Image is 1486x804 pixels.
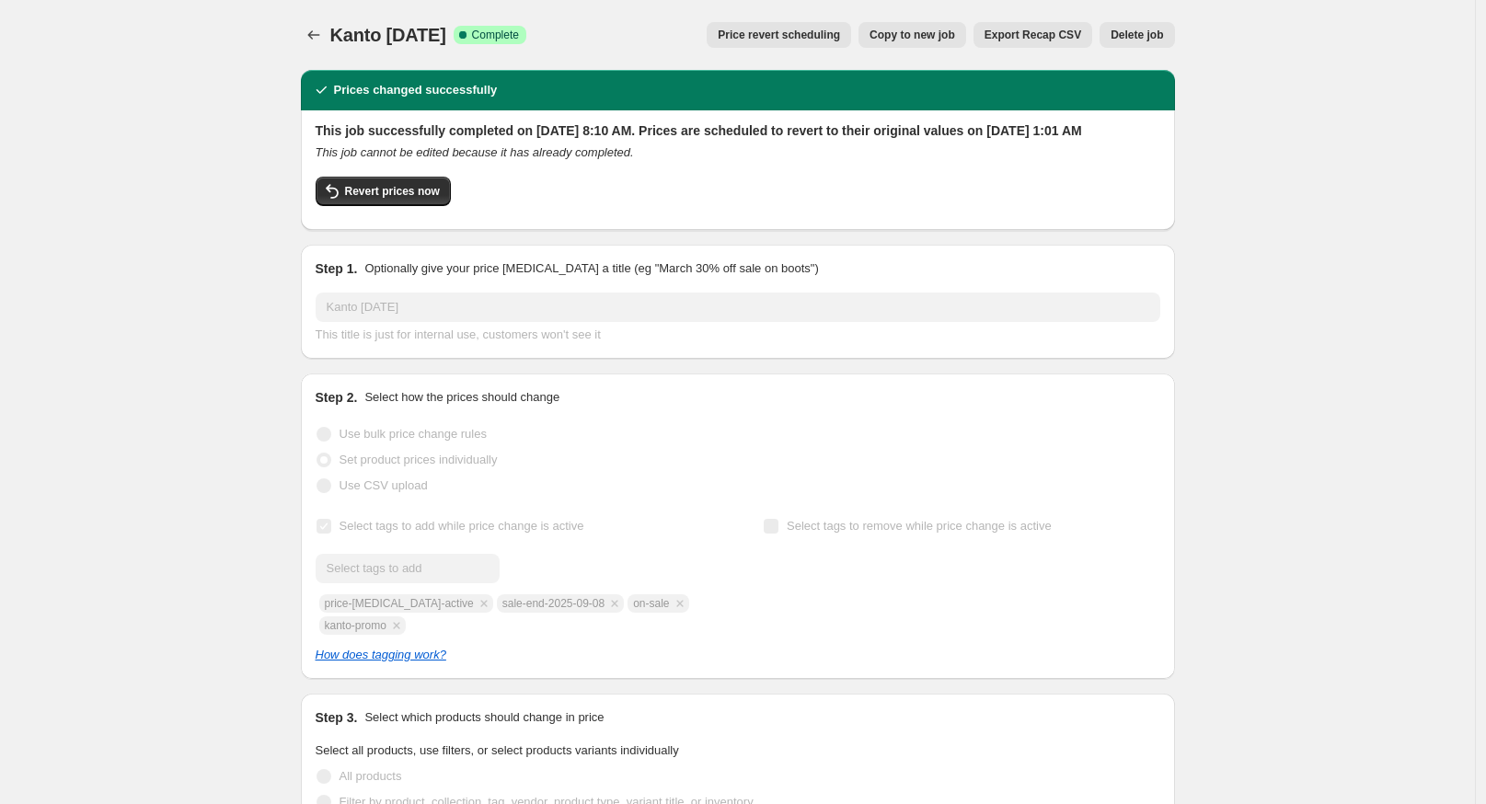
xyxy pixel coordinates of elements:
span: This title is just for internal use, customers won't see it [316,327,601,341]
input: Select tags to add [316,554,500,583]
span: Export Recap CSV [985,28,1081,42]
button: Export Recap CSV [973,22,1092,48]
h2: Step 3. [316,708,358,727]
p: Select how the prices should change [364,388,559,407]
h2: Prices changed successfully [334,81,498,99]
a: How does tagging work? [316,648,446,661]
button: Revert prices now [316,177,451,206]
h2: Step 1. [316,259,358,278]
h2: This job successfully completed on [DATE] 8:10 AM. Prices are scheduled to revert to their origin... [316,121,1160,140]
button: Copy to new job [858,22,966,48]
span: Use CSV upload [340,478,428,492]
span: Complete [472,28,519,42]
p: Select which products should change in price [364,708,604,727]
h2: Step 2. [316,388,358,407]
button: Price revert scheduling [707,22,851,48]
span: Price revert scheduling [718,28,840,42]
i: This job cannot be edited because it has already completed. [316,145,634,159]
input: 30% off holiday sale [316,293,1160,322]
span: Use bulk price change rules [340,427,487,441]
button: Delete job [1100,22,1174,48]
span: Select all products, use filters, or select products variants individually [316,743,679,757]
span: Kanto [DATE] [330,25,446,45]
p: Optionally give your price [MEDICAL_DATA] a title (eg "March 30% off sale on boots") [364,259,818,278]
span: Delete job [1111,28,1163,42]
span: Copy to new job [870,28,955,42]
button: Price change jobs [301,22,327,48]
span: Select tags to remove while price change is active [787,519,1052,533]
span: Revert prices now [345,184,440,199]
span: Select tags to add while price change is active [340,519,584,533]
span: Set product prices individually [340,453,498,466]
span: All products [340,769,402,783]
